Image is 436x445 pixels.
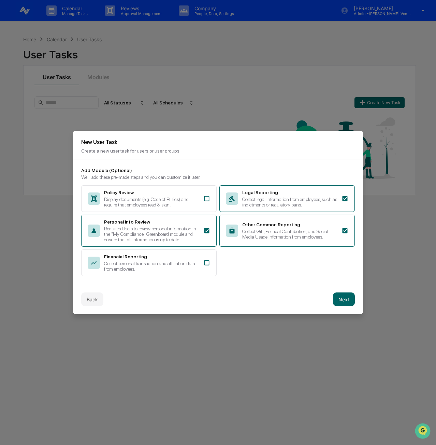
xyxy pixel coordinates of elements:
[104,219,199,225] div: Personal Info Review
[47,137,87,149] a: 🗄️Attestations
[48,169,83,174] a: Powered byPylon
[4,137,47,149] a: 🖐️Preclearance
[4,149,46,162] a: 🔎Data Lookup
[14,111,19,117] img: 1746055101610-c473b297-6a78-478c-a979-82029cc54cd1
[57,92,59,98] span: •
[7,86,18,97] img: Jack Rasmussen
[57,111,59,116] span: •
[56,139,85,146] span: Attestations
[7,104,18,115] img: Jack Rasmussen
[333,292,355,306] button: Next
[242,197,337,207] div: Collect legal information from employees, such as indictments or regulatory bans.
[14,52,27,64] img: 8933085812038_c878075ebb4cc5468115_72.jpg
[242,190,337,195] div: Legal Reporting
[68,169,83,174] span: Pylon
[81,168,355,173] div: Add Module (Optional)
[242,222,337,227] div: Other Common Reporting
[7,52,19,64] img: 1746055101610-c473b297-6a78-478c-a979-82029cc54cd1
[104,261,199,272] div: Collect personal transaction and affiliation data from employees.
[81,292,103,306] button: Back
[7,75,46,81] div: Past conversations
[104,190,199,195] div: Policy Review
[104,226,199,242] div: Requires Users to review personal information in the "My Compliance" Greenboard module and ensure...
[414,422,433,441] iframe: Open customer support
[7,140,12,145] div: 🖐️
[7,153,12,158] div: 🔎
[104,254,199,259] div: Financial Reporting
[60,92,92,98] span: 19 minutes ago
[81,148,355,154] p: Create a new user task for users or user groups
[242,229,337,240] div: Collect Gift, Political Contribution, and Social Media Usage information from employees.
[104,197,199,207] div: Display documents (e.g. Code of Ethics) and require that employees read & sign.
[81,174,355,180] div: We'll add these pre-made steps and you can customize it later.
[31,52,112,59] div: Start new chat
[81,139,355,145] h2: New User Task
[21,111,55,116] span: [PERSON_NAME]
[31,59,94,64] div: We're available if you need us!
[14,152,43,159] span: Data Lookup
[106,74,124,82] button: See all
[21,92,55,98] span: [PERSON_NAME]
[60,111,74,116] span: [DATE]
[49,140,55,145] div: 🗄️
[116,54,124,62] button: Start new chat
[14,93,19,98] img: 1746055101610-c473b297-6a78-478c-a979-82029cc54cd1
[7,14,124,25] p: How can we help?
[14,139,44,146] span: Preclearance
